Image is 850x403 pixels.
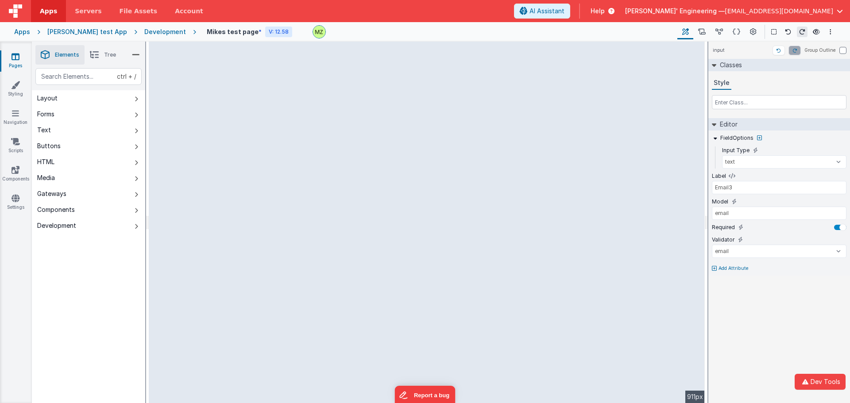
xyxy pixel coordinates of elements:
[32,122,145,138] button: Text
[712,224,735,231] label: Required
[625,7,725,15] span: [PERSON_NAME]' Engineering —
[37,173,55,182] div: Media
[37,221,76,230] div: Development
[117,72,127,81] div: ctrl
[712,95,846,109] input: Enter Class...
[75,7,101,15] span: Servers
[804,47,836,54] label: Group Outline
[32,90,145,106] button: Layout
[37,157,54,166] div: HTML
[716,118,738,130] h2: Editor
[795,374,846,390] button: Dev Tools
[32,218,145,234] button: Development
[40,7,57,15] span: Apps
[719,265,749,272] p: Add Attribute
[35,68,142,85] input: Search Elements...
[32,106,145,122] button: Forms
[32,154,145,170] button: HTML
[725,7,833,15] span: [EMAIL_ADDRESS][DOMAIN_NAME]
[104,51,116,58] span: Tree
[37,110,54,119] div: Forms
[712,198,728,205] label: Model
[117,68,136,85] span: + /
[722,147,750,154] label: Input Type
[14,27,30,36] div: Apps
[37,142,61,150] div: Buttons
[625,7,843,15] button: [PERSON_NAME]' Engineering — [EMAIL_ADDRESS][DOMAIN_NAME]
[55,51,79,58] span: Elements
[712,173,726,180] label: Label
[47,27,127,36] div: [PERSON_NAME] test App
[313,26,325,38] img: e6f0a7b3287e646a671e5b5b3f58e766
[120,7,158,15] span: File Assets
[207,28,262,35] h4: Mikes test page
[149,42,705,403] div: -->
[825,27,836,37] button: Options
[529,7,564,15] span: AI Assistant
[32,186,145,202] button: Gateways
[708,43,729,57] h4: input
[716,59,742,71] h2: Classes
[712,77,731,90] button: Style
[685,391,705,403] div: 911px
[514,4,570,19] button: AI Assistant
[37,189,66,198] div: Gateways
[37,94,58,103] div: Layout
[37,205,75,214] div: Components
[712,265,846,272] button: Add Attribute
[265,27,292,37] div: V: 12.58
[591,7,605,15] span: Help
[37,126,51,134] div: Text
[720,134,753,142] label: FieldOptions
[32,138,145,154] button: Buttons
[32,170,145,186] button: Media
[144,27,186,36] div: Development
[712,236,734,243] label: Validator
[32,202,145,218] button: Components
